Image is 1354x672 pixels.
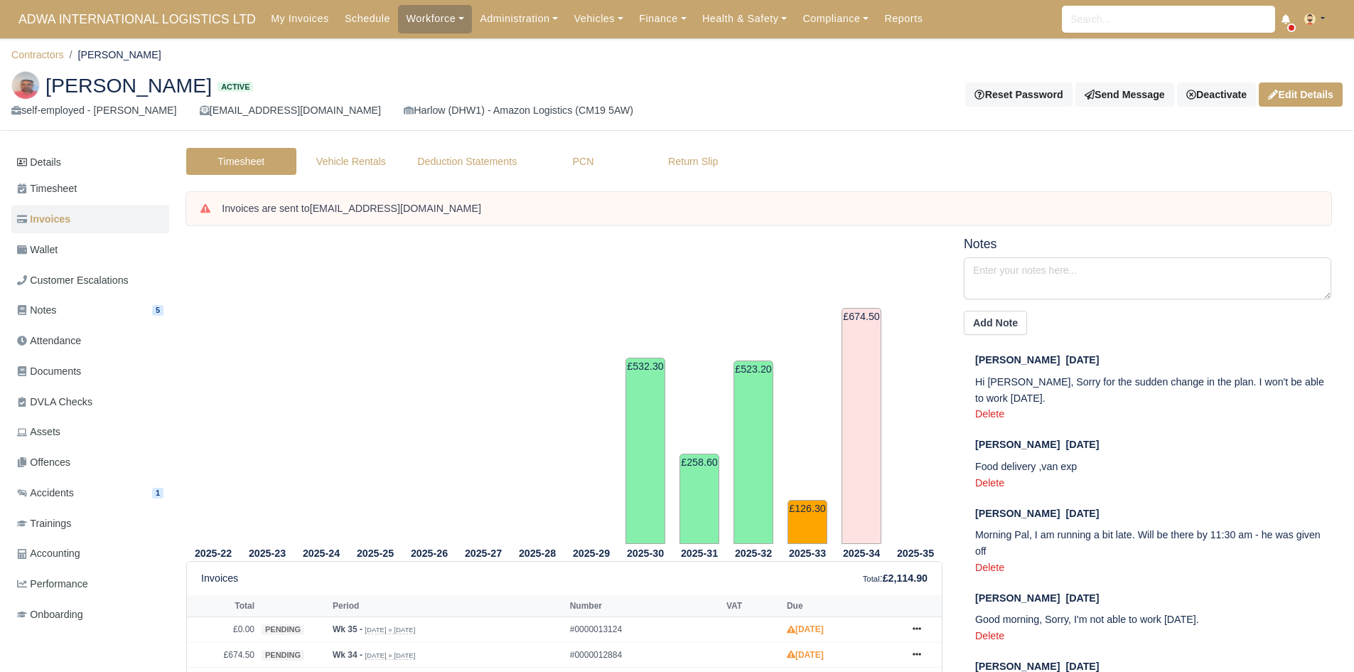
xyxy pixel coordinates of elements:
td: £0.00 [187,617,258,643]
a: Trainings [11,510,169,538]
td: £674.50 [187,642,258,668]
span: Timesheet [17,181,77,197]
div: [EMAIL_ADDRESS][DOMAIN_NAME] [200,102,381,119]
a: Reports [876,5,930,33]
a: Delete [975,562,1004,573]
th: 2025-26 [402,545,456,562]
th: Number [566,595,723,617]
span: Offences [17,454,70,471]
div: : [863,570,928,587]
a: Vehicle Rentals [296,148,407,176]
div: Invoices are sent to [222,202,1317,216]
a: Contractors [11,49,64,60]
th: Due [783,595,899,617]
small: Total [863,575,880,583]
th: 2025-24 [294,545,348,562]
div: [DATE] [975,437,1331,453]
strong: [EMAIL_ADDRESS][DOMAIN_NAME] [310,203,481,214]
div: [DATE] [975,352,1331,368]
a: Delete [975,630,1004,641]
span: [PERSON_NAME] [975,592,1060,604]
th: 2025-25 [348,545,402,562]
th: Total [187,595,258,617]
span: Accidents [17,485,74,501]
th: 2025-32 [726,545,780,562]
a: My Invoices [263,5,337,33]
span: Notes [17,302,56,319]
span: Customer Escalations [17,272,129,289]
td: £523.20 [734,361,773,544]
span: Documents [17,363,81,380]
a: Accounting [11,540,169,567]
div: Deactivate [1177,82,1256,107]
th: 2025-34 [834,545,888,562]
span: ADWA INTERNATIONAL LOGISTICS LTD [11,5,263,33]
a: Timesheet [186,148,296,176]
th: 2025-30 [618,545,672,562]
th: 2025-33 [780,545,834,562]
button: Reset Password [965,82,1072,107]
span: Active [217,82,253,92]
a: Vehicles [566,5,631,33]
a: Schedule [337,5,398,33]
span: Invoices [17,211,70,228]
a: Offences [11,449,169,476]
a: Wallet [11,236,169,264]
a: ADWA INTERNATIONAL LOGISTICS LTD [11,6,263,33]
a: Performance [11,570,169,598]
h5: Notes [964,237,1331,252]
th: VAT [723,595,783,617]
span: Wallet [17,242,58,258]
a: Timesheet [11,175,169,203]
span: [PERSON_NAME] [975,439,1060,450]
td: £532.30 [625,358,665,544]
a: Customer Escalations [11,267,169,294]
div: [DATE] [975,506,1331,522]
span: [PERSON_NAME] [45,75,212,95]
button: Add Note [964,311,1027,335]
td: #0000013124 [566,617,723,643]
a: PCN [528,148,638,176]
small: [DATE] » [DATE] [365,651,415,660]
th: 2025-35 [888,545,942,562]
a: Onboarding [11,601,169,629]
a: Accidents 1 [11,479,169,507]
strong: [DATE] [787,650,824,660]
span: Attendance [17,333,81,349]
span: Accounting [17,545,80,562]
div: Harlow (DHW1) - Amazon Logistics (CM19 5AW) [404,102,633,119]
a: Delete [975,408,1004,420]
strong: [DATE] [787,624,824,634]
span: Onboarding [17,607,83,623]
strong: Wk 34 - [333,650,362,660]
span: Performance [17,576,88,592]
small: [DATE] » [DATE] [365,626,415,634]
th: 2025-27 [456,545,510,562]
a: Health & Safety [694,5,795,33]
td: £258.60 [679,454,719,544]
p: Morning Pal, I am running a bit late. Will be there by 11:30 am - he was given off [975,527,1331,560]
a: Workforce [398,5,472,33]
th: 2025-23 [240,545,294,562]
span: pending [262,650,304,661]
p: Hi [PERSON_NAME], Sorry for the sudden change in the plan. I won't be able to work [DATE]. [975,374,1331,407]
th: Period [329,595,566,617]
p: Food delivery ,van exp [975,459,1331,475]
a: Return Slip [638,148,748,176]
span: [PERSON_NAME] [975,661,1060,672]
h6: Invoices [201,572,238,585]
span: Assets [17,424,60,440]
a: Administration [472,5,566,33]
strong: Wk 35 - [333,624,362,634]
span: DVLA Checks [17,394,92,410]
span: Trainings [17,516,71,532]
th: 2025-22 [186,545,240,562]
a: Assets [11,418,169,446]
a: Attendance [11,327,169,355]
span: 1 [152,488,163,498]
a: Deduction Statements [406,148,528,176]
a: Invoices [11,206,169,233]
a: Edit Details [1259,82,1343,107]
strong: £2,114.90 [883,572,928,584]
span: [PERSON_NAME] [975,508,1060,519]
